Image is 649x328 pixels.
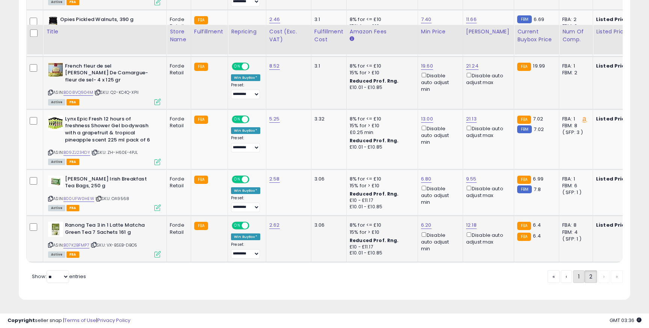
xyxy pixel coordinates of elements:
span: 6.4 [533,232,540,239]
span: All listings currently available for purchase on Amazon [48,99,65,105]
div: Disable auto adjust max [466,71,508,86]
span: 6.99 [533,175,543,182]
span: ON [232,63,242,69]
div: Preset: [231,242,260,259]
a: 2.58 [269,175,280,183]
img: 41WO1FEwWJL._SL40_.jpg [48,16,58,31]
a: B00UFW0HEW [63,196,94,202]
div: Cost (Exc. VAT) [269,28,308,44]
div: ASIN: [48,176,161,211]
div: Win BuyBox * [231,127,260,134]
div: 15% for > £10 [350,23,412,30]
div: Disable auto adjust min [421,124,457,146]
div: 3.06 [314,222,341,229]
b: Reduced Prof. Rng. [350,191,399,197]
span: OFF [248,116,260,122]
span: OFF [248,63,260,69]
b: Reduced Prof. Rng. [350,78,399,84]
div: [PERSON_NAME] [466,28,511,36]
strong: Copyright [8,317,35,324]
span: OFF [248,176,260,182]
small: FBM [517,185,532,193]
div: FBM: 2 [562,69,587,76]
a: 8.52 [269,62,280,70]
div: Forde Retail [170,116,185,129]
div: £10 - £11.17 [350,197,412,204]
span: OFF [248,223,260,229]
div: Amazon Fees [350,28,415,36]
small: FBA [517,63,531,71]
div: Win BuyBox * [231,187,260,194]
span: 6.4 [533,221,540,229]
small: FBA [517,222,531,230]
div: 8% for <= £10 [350,116,412,122]
a: 7.40 [421,16,432,23]
div: 3.1 [314,63,341,69]
small: FBA [194,63,208,71]
a: 2.46 [269,16,280,23]
div: 15% for > £10 [350,182,412,189]
a: 2 [584,270,597,283]
div: ASIN: [48,116,161,164]
div: Min Price [421,28,460,36]
div: FBM: 9 [562,23,587,30]
span: FBA [66,251,79,258]
a: 9.55 [466,175,477,183]
div: ASIN: [48,222,161,257]
b: Listed Price: [596,175,630,182]
div: 8% for <= £10 [350,176,412,182]
div: Disable auto adjust max [466,124,508,139]
div: FBM: 8 [562,122,587,129]
span: | SKU: VX-BSEB-DBO5 [91,242,137,248]
div: £10 - £11.17 [350,244,412,250]
a: 6.20 [421,221,432,229]
div: ( SFP: 3 ) [562,129,587,136]
span: | SKU: OA9568 [95,196,129,202]
div: Disable auto adjust min [421,231,457,253]
img: 51Z98o2ryRL._SL40_.jpg [48,116,63,131]
div: ( SFP: 1 ) [562,236,587,242]
div: Fulfillment [194,28,225,36]
span: | SKU: ZH-H60E-4PJL [91,149,138,155]
div: 3.06 [314,176,341,182]
a: 13.00 [421,115,433,123]
small: Amazon Fees. [350,36,354,42]
div: Preset: [231,83,260,99]
div: £0.25 min [350,129,412,136]
div: 15% for > £10 [350,122,412,129]
div: FBA: 1 [562,176,587,182]
img: 410I4DM-q+L._SL40_.jpg [48,176,63,187]
div: 8% for <= £10 [350,222,412,229]
small: FBA [194,222,208,230]
a: 21.24 [466,62,478,70]
div: £10.01 - £10.85 [350,144,412,150]
span: 19.99 [533,62,545,69]
b: French fleur de sel [PERSON_NAME] De Camargue-fleur de sel- 4 x 125 gr [65,63,156,86]
small: FBA [517,116,531,124]
div: FBA: 1 [562,116,587,122]
b: Listed Price: [596,221,630,229]
span: 7.02 [533,115,543,122]
div: Preset: [231,135,260,152]
a: Terms of Use [64,317,96,324]
div: Win BuyBox * [231,233,260,240]
span: FBA [66,159,79,165]
div: Fulfillment Cost [314,28,343,44]
a: 2.62 [269,221,280,229]
div: 8% for <= £10 [350,16,412,23]
span: 7.02 [534,126,544,133]
b: Listed Price: [596,62,630,69]
span: ON [232,176,242,182]
span: FBA [66,99,79,105]
a: 21.13 [466,115,477,123]
a: B07K2BFMP7 [63,242,89,248]
div: Disable auto adjust max [466,231,508,245]
span: 7.8 [534,186,540,193]
div: £10.01 - £10.85 [350,250,412,256]
div: FBA: 1 [562,63,587,69]
a: B008VQ904M [63,89,93,96]
span: All listings currently available for purchase on Amazon [48,159,65,165]
small: FBM [517,15,532,23]
div: FBA: 8 [562,222,587,229]
a: 6.80 [421,175,432,183]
